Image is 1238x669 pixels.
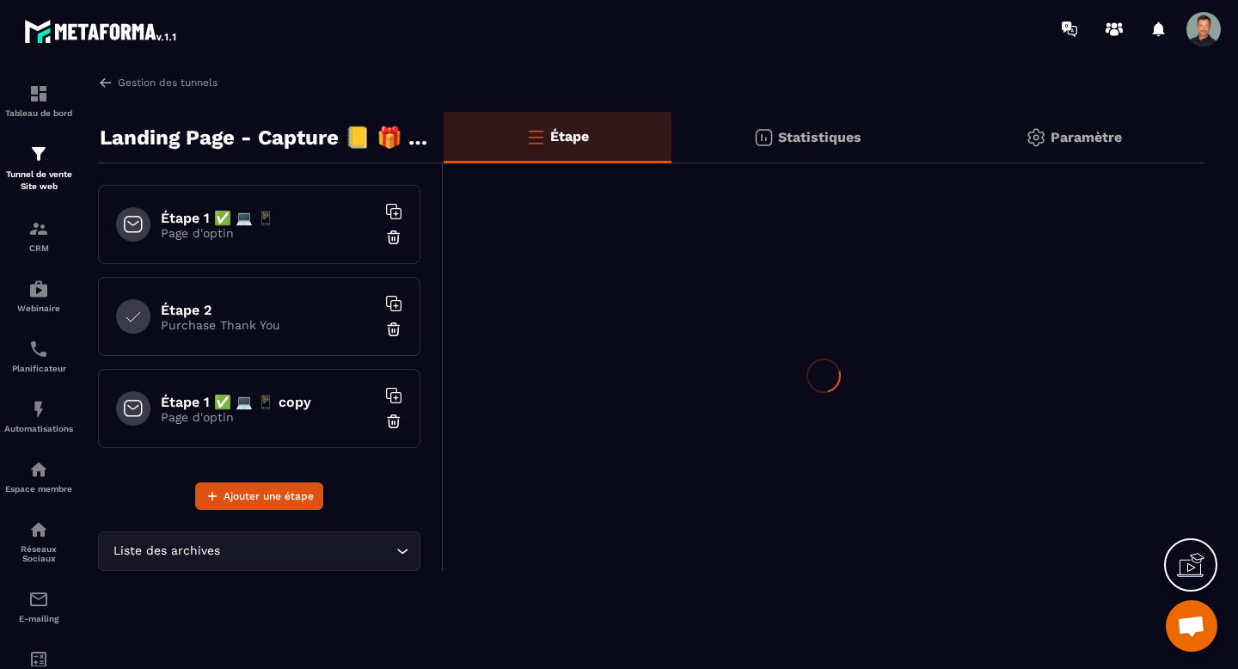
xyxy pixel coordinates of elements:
[1051,129,1122,145] p: Paramètre
[525,126,546,147] img: bars-o.4a397970.svg
[161,226,376,240] p: Page d'optin
[24,15,179,46] img: logo
[100,120,431,155] p: Landing Page - Capture 📒 🎁 Guide Offert Core
[224,542,392,561] input: Search for option
[4,71,73,131] a: formationformationTableau de bord
[1026,127,1046,148] img: setting-gr.5f69749f.svg
[161,318,376,332] p: Purchase Thank You
[161,302,376,318] h6: Étape 2
[385,321,402,338] img: trash
[195,482,323,510] button: Ajouter une étape
[4,169,73,193] p: Tunnel de vente Site web
[28,218,49,239] img: formation
[161,210,376,226] h6: Étape 1 ✅ 💻 📱
[385,229,402,246] img: trash
[4,108,73,118] p: Tableau de bord
[98,75,218,90] a: Gestion des tunnels
[753,127,774,148] img: stats.20deebd0.svg
[4,614,73,623] p: E-mailing
[28,519,49,540] img: social-network
[4,386,73,446] a: automationsautomationsAutomatisations
[161,410,376,424] p: Page d'optin
[4,424,73,433] p: Automatisations
[28,83,49,104] img: formation
[98,531,420,571] div: Search for option
[550,128,589,144] p: Étape
[28,459,49,480] img: automations
[98,75,113,90] img: arrow
[161,394,376,410] h6: Étape 1 ✅ 💻 📱 copy
[28,279,49,299] img: automations
[778,129,861,145] p: Statistiques
[4,326,73,386] a: schedulerschedulerPlanificateur
[4,576,73,636] a: emailemailE-mailing
[28,339,49,359] img: scheduler
[28,399,49,420] img: automations
[4,364,73,373] p: Planificateur
[4,484,73,494] p: Espace membre
[28,589,49,610] img: email
[4,446,73,506] a: automationsautomationsEspace membre
[4,506,73,576] a: social-networksocial-networkRéseaux Sociaux
[28,144,49,164] img: formation
[4,304,73,313] p: Webinaire
[4,131,73,206] a: formationformationTunnel de vente Site web
[4,243,73,253] p: CRM
[4,544,73,563] p: Réseaux Sociaux
[1166,600,1217,652] div: Ouvrir le chat
[385,413,402,430] img: trash
[4,206,73,266] a: formationformationCRM
[4,266,73,326] a: automationsautomationsWebinaire
[109,542,224,561] span: Liste des archives
[224,488,314,505] span: Ajouter une étape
